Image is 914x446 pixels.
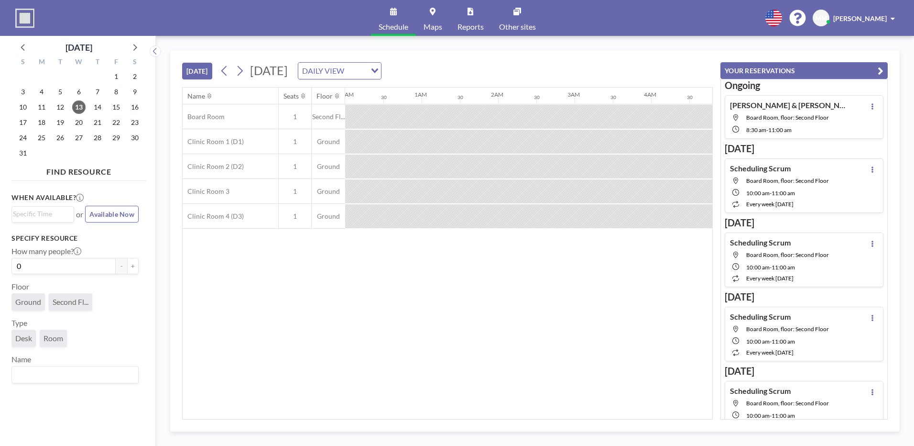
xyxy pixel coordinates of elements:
div: 3AM [567,91,580,98]
div: 4AM [644,91,656,98]
span: Board Room, floor: Second Floor [746,251,829,258]
span: 10:00 AM [746,264,770,271]
label: Type [11,318,27,328]
div: M [33,56,51,69]
span: 11:00 AM [768,126,792,134]
span: MM [815,14,827,22]
div: [DATE] [65,41,92,54]
span: Tuesday, August 5, 2025 [54,85,67,99]
span: Friday, August 29, 2025 [109,131,123,145]
span: - [770,338,772,345]
span: Wednesday, August 13, 2025 [72,100,86,114]
span: [PERSON_NAME] [833,14,887,22]
span: every week [DATE] [746,275,794,282]
label: How many people? [11,246,81,256]
span: Thursday, August 28, 2025 [91,131,104,145]
span: 11:00 AM [772,412,795,419]
span: Board Room [183,112,225,121]
span: 1 [279,187,311,196]
span: Schedule [379,23,408,31]
span: Board Room, floor: Second Floor [746,114,829,121]
button: [DATE] [182,63,212,79]
h3: [DATE] [725,143,883,155]
span: Ground [312,187,345,196]
h4: FIND RESOURCE [11,163,146,177]
div: T [88,56,107,69]
h4: [PERSON_NAME] & [PERSON_NAME] [730,100,849,110]
span: 1 [279,212,311,221]
h4: Scheduling Scrum [730,386,791,396]
div: Name [187,92,205,100]
h3: Specify resource [11,234,139,243]
span: Saturday, August 23, 2025 [128,116,141,129]
span: Tuesday, August 19, 2025 [54,116,67,129]
input: Search for option [347,65,365,77]
h4: Scheduling Scrum [730,238,791,247]
span: Wednesday, August 27, 2025 [72,131,86,145]
span: Clinic Room 2 (D2) [183,162,244,171]
span: Other sites [499,23,536,31]
button: - [116,258,127,274]
span: Tuesday, August 26, 2025 [54,131,67,145]
span: Friday, August 1, 2025 [109,70,123,83]
span: Monday, August 4, 2025 [35,85,48,99]
span: Ground [312,162,345,171]
div: Seats [283,92,299,100]
div: T [51,56,70,69]
div: S [14,56,33,69]
button: Available Now [85,206,139,223]
span: Ground [15,297,41,307]
span: Sunday, August 31, 2025 [16,146,30,160]
span: Board Room, floor: Second Floor [746,177,829,184]
div: 30 [534,94,540,100]
div: W [70,56,88,69]
span: Reports [457,23,484,31]
button: + [127,258,139,274]
div: Search for option [298,63,381,79]
span: or [76,210,83,219]
span: 1 [279,162,311,171]
span: Monday, August 25, 2025 [35,131,48,145]
span: 11:00 AM [772,338,795,345]
div: F [107,56,125,69]
div: 30 [457,94,463,100]
div: 30 [687,94,693,100]
span: Sunday, August 3, 2025 [16,85,30,99]
span: Clinic Room 4 (D3) [183,212,244,221]
label: Floor [11,282,29,291]
span: Wednesday, August 20, 2025 [72,116,86,129]
div: Search for option [12,367,138,383]
span: Thursday, August 14, 2025 [91,100,104,114]
span: Second Fl... [53,297,88,307]
span: [DATE] [250,63,288,78]
span: Board Room, floor: Second Floor [746,400,829,407]
div: Search for option [12,207,74,221]
span: Saturday, August 9, 2025 [128,85,141,99]
span: Sunday, August 10, 2025 [16,100,30,114]
span: every week [DATE] [746,349,794,356]
span: Monday, August 18, 2025 [35,116,48,129]
span: Saturday, August 16, 2025 [128,100,141,114]
span: 8:30 AM [746,126,766,134]
div: S [125,56,144,69]
span: Ground [312,212,345,221]
div: 30 [381,94,387,100]
span: Sunday, August 24, 2025 [16,131,30,145]
h3: [DATE] [725,365,883,377]
label: Name [11,355,31,364]
div: 12AM [338,91,354,98]
input: Search for option [13,209,68,219]
span: DAILY VIEW [300,65,346,77]
span: - [770,190,772,197]
span: Room [44,334,63,343]
span: Desk [15,334,32,343]
span: Friday, August 22, 2025 [109,116,123,129]
h3: Ongoing [725,79,883,91]
span: 10:00 AM [746,338,770,345]
div: 2AM [491,91,503,98]
button: YOUR RESERVATIONS [720,62,888,79]
span: Wednesday, August 6, 2025 [72,85,86,99]
input: Search for option [13,368,133,381]
span: Clinic Room 1 (D1) [183,137,244,146]
span: Saturday, August 30, 2025 [128,131,141,145]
